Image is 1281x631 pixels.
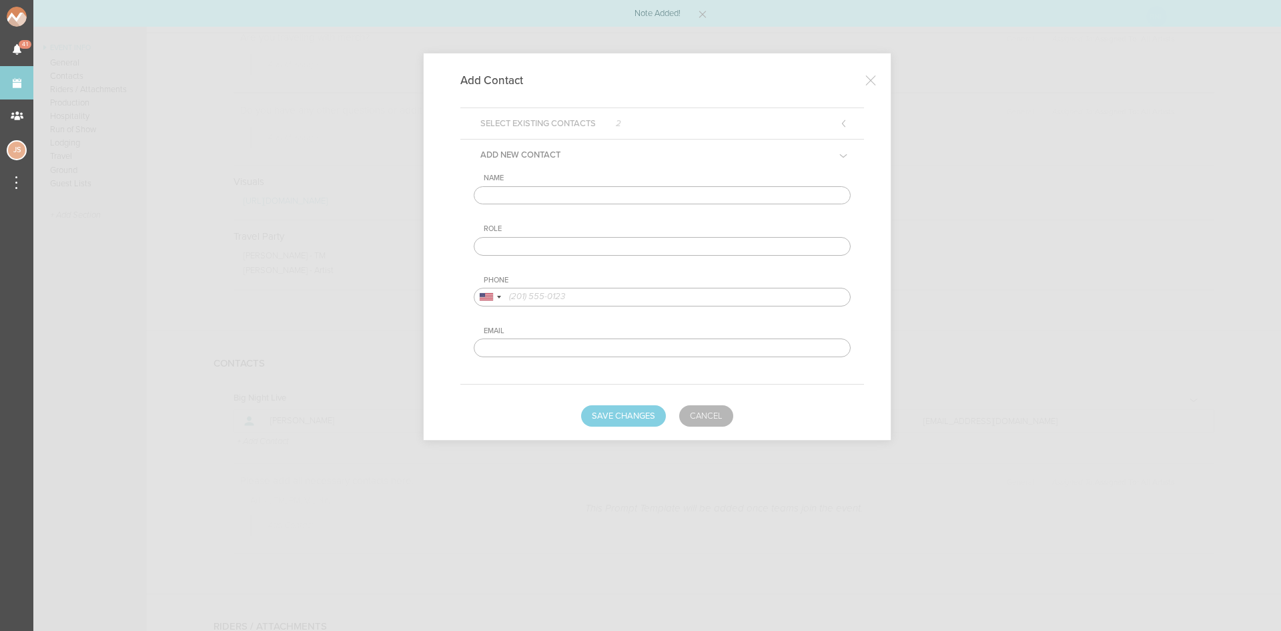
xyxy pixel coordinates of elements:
button: Save Changes [581,405,666,427]
span: 41 [19,40,31,49]
p: Note Added! [634,9,681,18]
div: Email [484,327,851,336]
div: Jessica Smith [7,140,27,160]
img: NOMAD [7,7,82,27]
h5: Select Existing Contacts [470,108,631,139]
div: Name [484,174,851,183]
span: 2 [616,120,621,128]
div: United States: +1 [474,288,505,306]
div: Role [484,224,851,234]
a: Cancel [679,405,733,427]
input: (201) 555-0123 [474,288,851,306]
div: Phone [484,276,851,285]
h4: Add Contact [460,73,543,87]
h5: Add New Contact [470,140,570,170]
